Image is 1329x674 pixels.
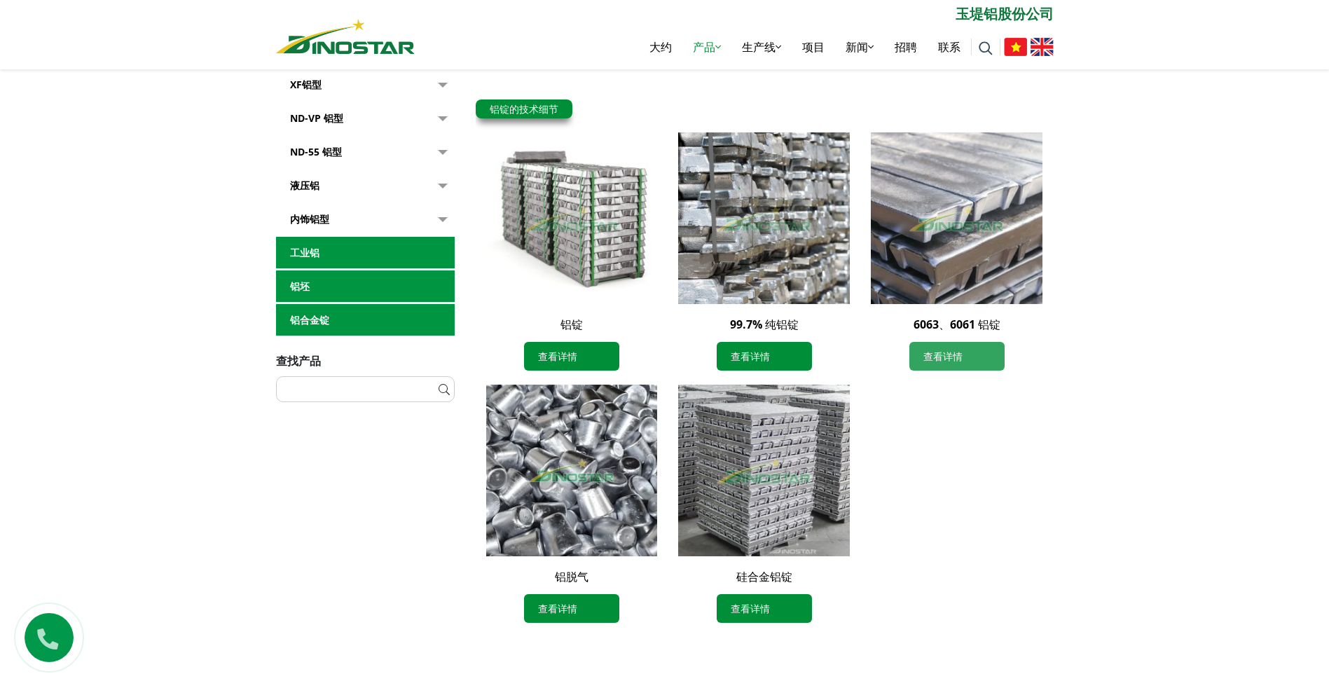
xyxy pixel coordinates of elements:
a: 99.7% 纯铝锭 [730,317,799,332]
font: 查看详情 [538,349,577,364]
a: 液压铝 [276,170,455,202]
a: 项目 [792,25,835,69]
img: Nhôm Dinostar [276,19,415,54]
img: 铝脱气 [486,385,658,556]
a: 铝锭的技术细节 [490,102,558,116]
a: 内饰铝型 [276,203,455,235]
font: 新闻 [846,39,868,55]
a: 铝合金锭 [276,304,455,336]
font: 产品 [693,39,715,55]
a: 工业铝 [276,237,455,269]
font: 查看详情 [923,349,963,364]
a: 查看详情 [524,594,619,623]
a: 铝脱气 [555,569,588,584]
a: 联系 [928,25,971,69]
img: 张越 [1004,38,1027,56]
span: 查找产品 [276,353,321,369]
font: 查看详情 [731,349,770,364]
p: 玉堤铝股份公司 [415,4,1054,25]
a: 大约 [639,25,682,69]
a: 生产线 [731,25,792,69]
img: 英语 [1031,38,1054,56]
font: 查看详情 [731,601,770,616]
a: 新闻 [835,25,884,69]
img: 搜索 [979,41,993,55]
font: 查看详情 [538,601,577,616]
a: ND-VP 铝型 [276,102,455,135]
a: XF铝型 [276,69,455,101]
a: 铝锭 [560,317,583,332]
img: 铝锭 [486,132,658,304]
a: 招聘 [884,25,928,69]
font: 生产线 [742,39,776,55]
a: 铝坯 [276,270,455,303]
a: 6063、6061 铝锭 [914,317,1000,332]
a: 硅合金铝锭 [736,569,792,584]
img: 硅合金铝锭 [678,385,850,556]
a: 查看详情 [717,342,812,371]
a: 产品 [682,25,731,69]
a: 查看详情 [717,594,812,623]
img: 99.7% 纯铝锭 [678,132,850,304]
a: 查看详情 [909,342,1005,371]
a: ND-55 铝型 [276,136,455,168]
img: 6063、6061 铝锭 [871,132,1042,304]
a: 查看详情 [524,342,619,371]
